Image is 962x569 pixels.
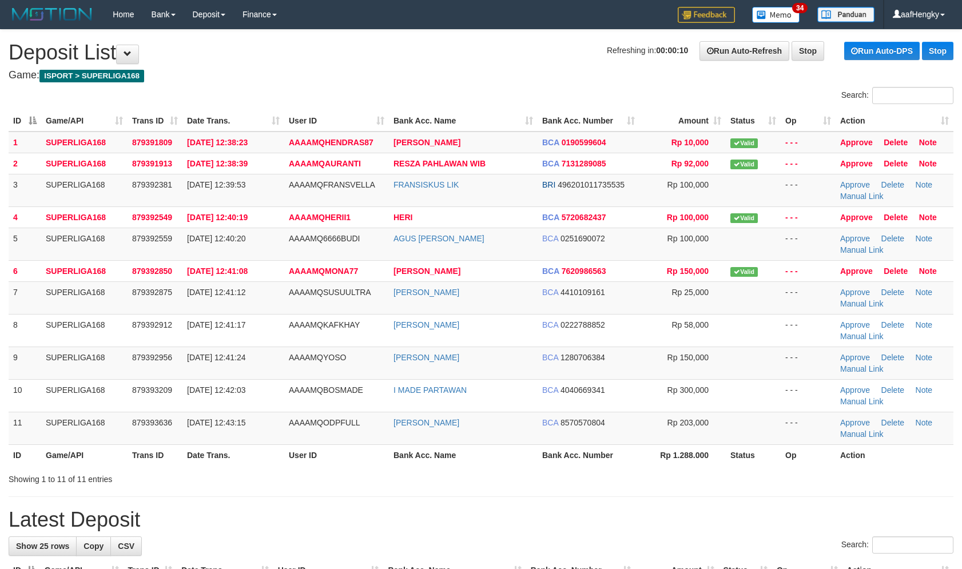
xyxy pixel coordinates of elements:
[187,320,245,329] span: [DATE] 12:41:17
[562,159,606,168] span: Copy 7131289085 to clipboard
[781,314,836,347] td: - - -
[781,444,836,465] th: Op
[542,138,559,147] span: BCA
[840,332,884,341] a: Manual Link
[699,41,789,61] a: Run Auto-Refresh
[639,444,726,465] th: Rp 1.288.000
[76,536,111,556] a: Copy
[667,418,709,427] span: Rp 203,000
[840,180,870,189] a: Approve
[41,347,128,379] td: SUPERLIGA168
[289,138,373,147] span: AAAAMQHENDRAS87
[560,320,605,329] span: Copy 0222788852 to clipboard
[884,213,908,222] a: Delete
[9,206,41,228] td: 4
[671,288,709,297] span: Rp 25,000
[9,6,96,23] img: MOTION_logo.png
[9,469,392,485] div: Showing 1 to 11 of 11 entries
[881,418,904,427] a: Delete
[730,267,758,277] span: Valid transaction
[393,385,467,395] a: I MADE PARTAWAN
[132,266,172,276] span: 879392850
[132,180,172,189] span: 879392381
[132,320,172,329] span: 879392912
[562,213,606,222] span: Copy 5720682437 to clipboard
[841,536,953,554] label: Search:
[110,536,142,556] a: CSV
[781,110,836,132] th: Op: activate to sort column ascending
[916,320,933,329] a: Note
[916,288,933,297] a: Note
[836,110,953,132] th: Action: activate to sort column ascending
[542,159,559,168] span: BCA
[667,353,709,362] span: Rp 150,000
[562,266,606,276] span: Copy 7620986563 to clipboard
[118,542,134,551] span: CSV
[39,70,144,82] span: ISPORT > SUPERLIGA168
[840,418,870,427] a: Approve
[919,159,937,168] a: Note
[781,174,836,206] td: - - -
[9,281,41,314] td: 7
[393,234,484,243] a: AGUS [PERSON_NAME]
[393,213,412,222] a: HERI
[881,320,904,329] a: Delete
[781,153,836,174] td: - - -
[667,385,709,395] span: Rp 300,000
[187,159,248,168] span: [DATE] 12:38:39
[840,159,873,168] a: Approve
[667,180,709,189] span: Rp 100,000
[289,385,363,395] span: AAAAMQBOSMADE
[289,234,360,243] span: AAAAMQ6666BUDI
[393,288,459,297] a: [PERSON_NAME]
[393,138,460,147] a: [PERSON_NAME]
[781,132,836,153] td: - - -
[289,320,360,329] span: AAAAMQKAFKHAY
[667,234,709,243] span: Rp 100,000
[840,288,870,297] a: Approve
[289,213,351,222] span: AAAAMQHERII1
[542,213,559,222] span: BCA
[187,353,245,362] span: [DATE] 12:41:24
[817,7,874,22] img: panduan.png
[393,159,486,168] a: RESZA PAHLAWAN WIB
[84,542,104,551] span: Copy
[667,266,709,276] span: Rp 150,000
[919,138,937,147] a: Note
[916,385,933,395] a: Note
[884,138,908,147] a: Delete
[919,266,937,276] a: Note
[41,228,128,260] td: SUPERLIGA168
[840,429,884,439] a: Manual Link
[132,353,172,362] span: 879392956
[560,418,605,427] span: Copy 8570570804 to clipboard
[41,132,128,153] td: SUPERLIGA168
[781,206,836,228] td: - - -
[560,353,605,362] span: Copy 1280706384 to clipboard
[730,138,758,148] span: Valid transaction
[840,192,884,201] a: Manual Link
[289,266,358,276] span: AAAAMQMONA77
[671,159,709,168] span: Rp 92,000
[607,46,688,55] span: Refreshing in:
[9,347,41,379] td: 9
[542,418,558,427] span: BCA
[9,70,953,81] h4: Game:
[752,7,800,23] img: Button%20Memo.svg
[132,159,172,168] span: 879391913
[9,110,41,132] th: ID: activate to sort column descending
[393,180,459,189] a: FRANSISKUS LIK
[538,110,639,132] th: Bank Acc. Number: activate to sort column ascending
[132,288,172,297] span: 879392875
[542,385,558,395] span: BCA
[840,385,870,395] a: Approve
[187,138,248,147] span: [DATE] 12:38:23
[187,234,245,243] span: [DATE] 12:40:20
[41,314,128,347] td: SUPERLIGA168
[558,180,625,189] span: Copy 496201011735535 to clipboard
[881,180,904,189] a: Delete
[9,132,41,153] td: 1
[284,444,389,465] th: User ID
[919,213,937,222] a: Note
[41,153,128,174] td: SUPERLIGA168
